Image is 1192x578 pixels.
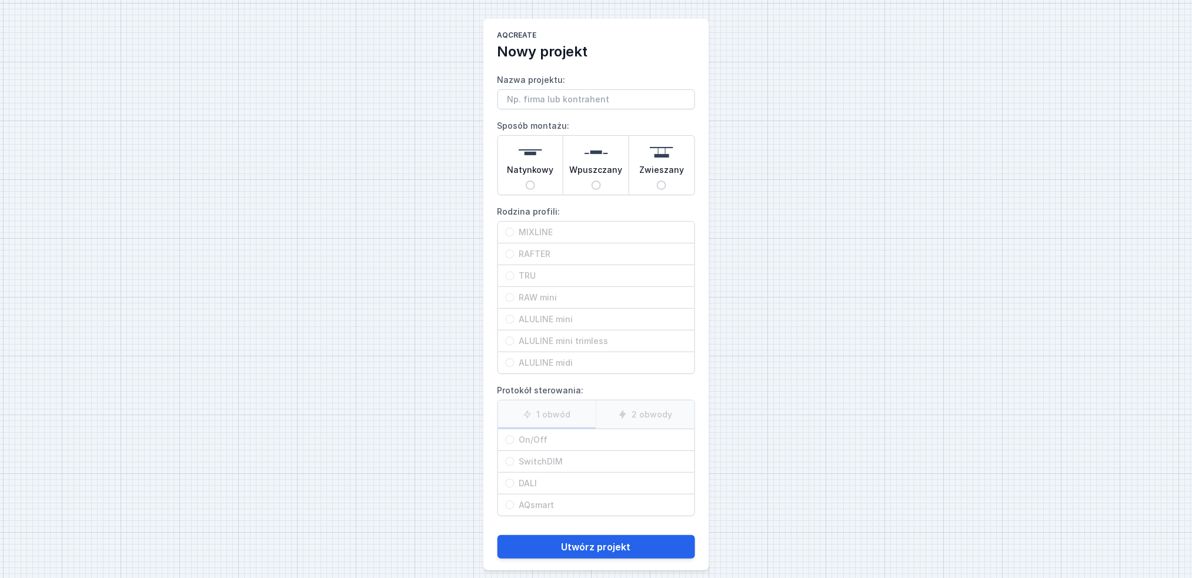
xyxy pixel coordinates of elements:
[519,141,542,164] img: surface.svg
[497,535,695,559] button: Utwórz projekt
[497,42,695,61] h2: Nowy projekt
[592,181,601,190] input: Wpuszczany
[657,181,666,190] input: Zwieszany
[497,202,695,374] label: Rodzina profili:
[497,31,695,42] h1: AQcreate
[497,116,695,195] label: Sposób montażu:
[570,164,623,181] span: Wpuszczany
[650,141,673,164] img: suspended.svg
[526,181,535,190] input: Natynkowy
[497,381,695,516] label: Protokół sterowania:
[639,164,684,181] span: Zwieszany
[497,71,695,109] label: Nazwa projektu:
[507,164,554,181] span: Natynkowy
[585,141,608,164] img: recessed.svg
[497,89,695,109] input: Nazwa projektu:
